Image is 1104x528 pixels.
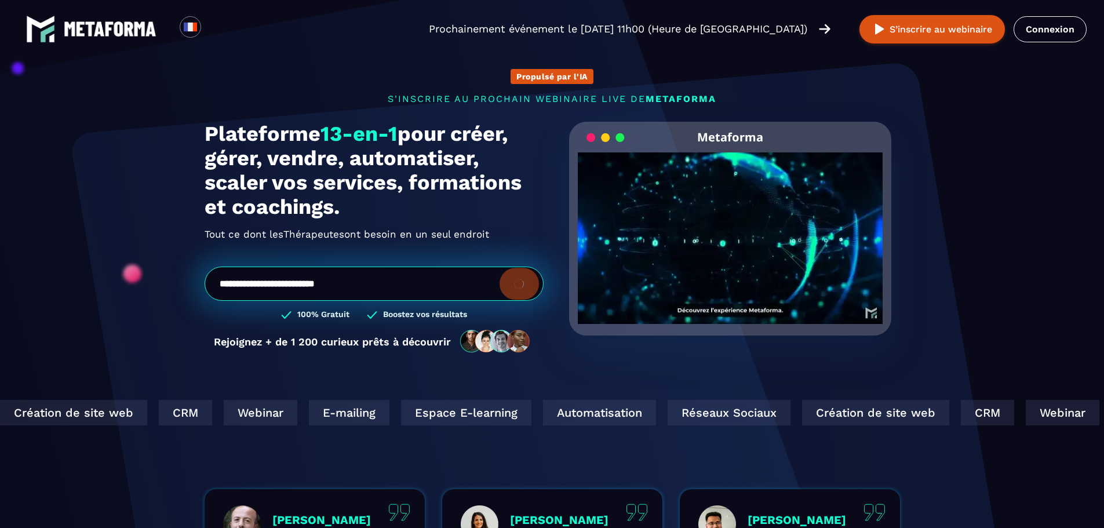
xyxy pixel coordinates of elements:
img: community-people [457,329,534,354]
p: Prochainement événement le [DATE] 11h00 (Heure de [GEOGRAPHIC_DATA]) [429,21,807,37]
img: fr [183,20,198,34]
a: Connexion [1014,16,1087,42]
h2: Metaforma [697,122,763,152]
img: quote [388,504,410,521]
img: loading [586,132,625,143]
input: Search for option [211,22,220,36]
img: quote [863,504,886,521]
img: checked [281,309,292,321]
h1: Plateforme pour créer, gérer, vendre, automatiser, scaler vos services, formations et coachings. [205,122,544,219]
p: Rejoignez + de 1 200 curieux prêts à découvrir [214,336,451,348]
p: s'inscrire au prochain webinaire live de [205,93,900,104]
div: Webinar [221,400,295,425]
div: E-mailing [307,400,387,425]
img: logo [26,14,55,43]
div: Webinar [1023,400,1097,425]
img: play [872,22,887,37]
h3: 100% Gratuit [297,309,349,321]
p: [PERSON_NAME] [272,513,371,527]
img: logo [64,21,156,37]
span: Thérapeutes [283,225,344,243]
span: 13-en-1 [320,122,398,146]
div: CRM [959,400,1012,425]
div: Création de site web [800,400,947,425]
p: [PERSON_NAME] [748,513,846,527]
button: S’inscrire au webinaire [859,15,1005,43]
div: Automatisation [541,400,654,425]
p: [PERSON_NAME] [510,513,609,527]
div: Search for option [201,16,229,42]
span: METAFORMA [646,93,716,104]
video: Your browser does not support the video tag. [578,152,883,305]
img: checked [367,309,377,321]
p: Propulsé par l'IA [516,72,588,81]
div: CRM [156,400,210,425]
img: quote [626,504,648,521]
h2: Tout ce dont les ont besoin en un seul endroit [205,225,544,243]
h3: Boostez vos résultats [383,309,467,321]
div: Réseaux Sociaux [665,400,788,425]
div: Espace E-learning [399,400,529,425]
img: arrow-right [819,23,830,35]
